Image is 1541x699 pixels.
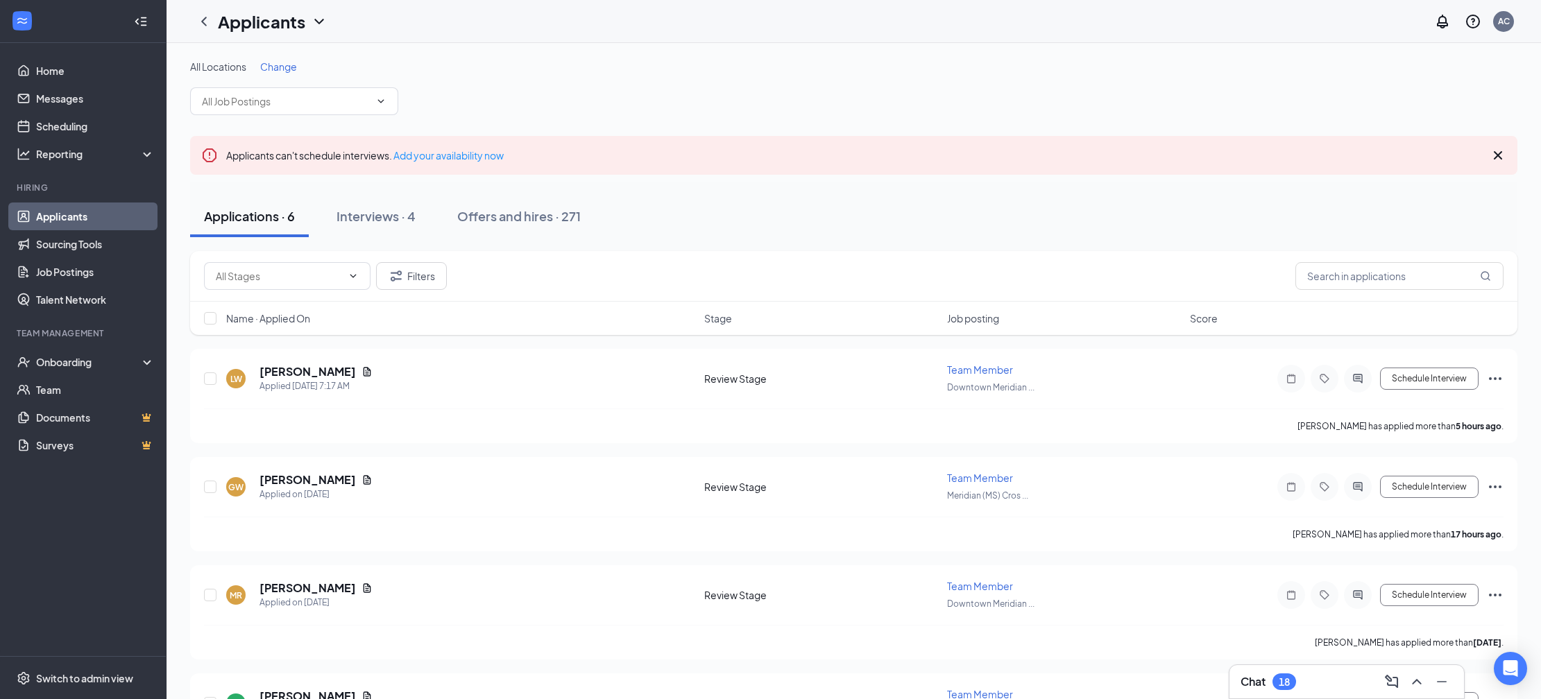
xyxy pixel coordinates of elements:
svg: QuestionInfo [1465,13,1481,30]
a: Messages [36,85,155,112]
svg: MagnifyingGlass [1480,270,1491,282]
svg: Cross [1490,147,1506,164]
input: Search in applications [1295,262,1504,290]
button: Schedule Interview [1380,368,1479,390]
b: 5 hours ago [1456,421,1501,431]
div: 18 [1279,676,1290,688]
div: MR [230,589,242,601]
a: SurveysCrown [36,431,155,459]
svg: Ellipses [1487,370,1504,387]
h1: Applicants [218,10,305,33]
span: Applicants can't schedule interviews. [226,149,504,162]
p: [PERSON_NAME] has applied more than . [1297,420,1504,432]
svg: Settings [17,671,31,685]
svg: Tag [1316,589,1333,601]
span: Team Member [947,472,1013,484]
a: Talent Network [36,286,155,313]
div: Applied [DATE] 7:17 AM [259,379,373,393]
input: All Job Postings [202,94,370,109]
div: Open Intercom Messenger [1494,652,1527,685]
span: Meridian (MS) Cros ... [947,490,1028,501]
span: Stage [704,311,732,325]
span: Name · Applied On [226,311,310,325]
div: Team Management [17,327,152,339]
svg: Tag [1316,373,1333,384]
h5: [PERSON_NAME] [259,580,356,596]
svg: Collapse [134,15,148,28]
div: Applications · 6 [204,207,295,225]
svg: ActiveChat [1350,481,1366,492]
button: ComposeMessage [1381,671,1403,693]
div: Switch to admin view [36,671,133,685]
div: LW [230,373,242,385]
svg: Note [1283,373,1300,384]
svg: Error [201,147,218,164]
div: Hiring [17,182,152,193]
svg: UserCheck [17,355,31,369]
a: Applicants [36,202,155,230]
svg: Filter [388,268,405,284]
svg: ChevronDown [311,13,327,30]
a: Team [36,376,155,404]
button: Schedule Interview [1380,584,1479,606]
div: Applied on [DATE] [259,596,373,610]
button: Filter Filters [376,262,447,290]
a: Add your availability now [393,149,504,162]
svg: Document [361,582,373,594]
span: Job posting [947,311,999,325]
span: Downtown Meridian ... [947,598,1035,609]
span: All Locations [190,60,246,73]
svg: ActiveChat [1350,373,1366,384]
a: Home [36,57,155,85]
svg: Ellipses [1487,587,1504,603]
p: [PERSON_NAME] has applied more than . [1293,528,1504,540]
button: ChevronUp [1406,671,1428,693]
p: [PERSON_NAME] has applied more than . [1315,637,1504,648]
a: Scheduling [36,112,155,140]
svg: ChevronDown [348,270,359,282]
svg: ChevronLeft [196,13,212,30]
a: Job Postings [36,258,155,286]
span: Team Member [947,580,1013,592]
span: Score [1190,311,1218,325]
span: Team Member [947,363,1013,376]
button: Schedule Interview [1380,476,1479,498]
div: Onboarding [36,355,143,369]
div: Applied on [DATE] [259,487,373,501]
b: [DATE] [1473,637,1501,648]
svg: Minimize [1433,673,1450,690]
div: Reporting [36,147,155,161]
div: Offers and hires · 271 [457,207,581,225]
svg: Analysis [17,147,31,161]
input: All Stages [216,268,342,284]
div: Review Stage [704,372,939,386]
h5: [PERSON_NAME] [259,364,356,379]
div: Review Stage [704,588,939,602]
button: Minimize [1431,671,1453,693]
svg: Ellipses [1487,478,1504,495]
svg: ChevronDown [375,96,386,107]
svg: Document [361,366,373,377]
div: Review Stage [704,480,939,494]
a: DocumentsCrown [36,404,155,431]
svg: ActiveChat [1350,589,1366,601]
div: Interviews · 4 [337,207,416,225]
div: AC [1498,15,1510,27]
h5: [PERSON_NAME] [259,472,356,487]
div: GW [228,481,244,493]
b: 17 hours ago [1451,529,1501,540]
span: Change [260,60,297,73]
svg: Note [1283,589,1300,601]
svg: ComposeMessage [1384,673,1400,690]
svg: Tag [1316,481,1333,492]
a: Sourcing Tools [36,230,155,258]
svg: WorkstreamLogo [15,14,29,28]
span: Downtown Meridian ... [947,382,1035,392]
svg: Document [361,474,373,485]
svg: ChevronUp [1408,673,1425,690]
svg: Note [1283,481,1300,492]
svg: Notifications [1434,13,1451,30]
h3: Chat [1241,674,1266,689]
